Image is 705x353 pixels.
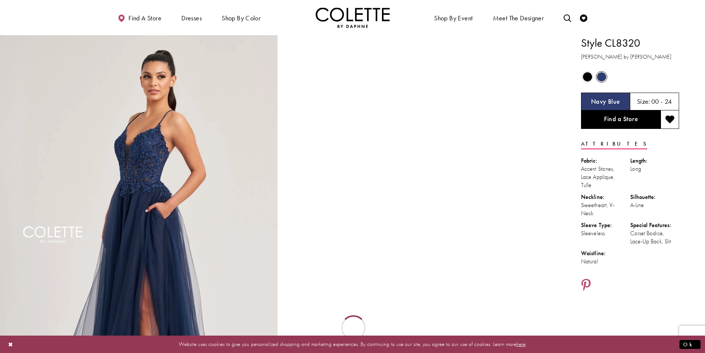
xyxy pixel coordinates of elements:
div: Neckline: [581,193,630,201]
p: Website uses cookies to give you personalized shopping and marketing experiences. By continuing t... [53,339,652,349]
span: Shop by color [222,14,261,22]
span: Meet the designer [493,14,544,22]
span: Shop By Event [434,14,473,22]
div: Sleeveless [581,229,630,237]
a: Find a Store [581,110,661,129]
span: Size: [637,97,650,106]
div: Black [581,70,594,83]
a: Share using Pinterest - Opens in new tab [581,279,591,293]
div: Corset Bodice, Lace-Up Back, Slit [630,229,679,246]
span: Shop by color [220,7,262,28]
a: Toggle search [562,7,573,28]
div: Navy Blue [595,70,608,83]
div: Fabric: [581,157,630,165]
div: Product color controls state depends on size chosen [581,70,679,84]
a: Check Wishlist [578,7,589,28]
button: Add to wishlist [661,110,679,129]
h5: 00 - 24 [651,98,672,105]
div: Accent Stones, Lace Applique, Tulle [581,165,630,189]
button: Close Dialog [4,338,17,351]
div: Length: [630,157,679,165]
div: Silhouette: [630,193,679,201]
h5: Chosen color [591,98,620,105]
div: Waistline: [581,249,630,257]
span: Shop By Event [432,7,474,28]
a: Meet the designer [491,7,546,28]
video: Style CL8320 Colette by Daphne #1 autoplay loop mute video [281,35,559,174]
div: Special Features: [630,221,679,229]
h3: [PERSON_NAME] by [PERSON_NAME] [581,53,679,61]
a: here [516,340,526,348]
div: Sweetheart, V-Neck [581,201,630,217]
h1: Style CL8320 [581,35,679,51]
img: Colette by Daphne [316,7,390,28]
a: Attributes [581,139,647,149]
span: Dresses [179,7,204,28]
a: Find a store [116,7,163,28]
button: Submit Dialog [679,340,701,349]
span: Dresses [181,14,202,22]
div: A-Line [630,201,679,209]
span: Find a store [128,14,161,22]
div: Long [630,165,679,173]
a: Visit Home Page [316,7,390,28]
div: Sleeve Type: [581,221,630,229]
div: Natural [581,257,630,266]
